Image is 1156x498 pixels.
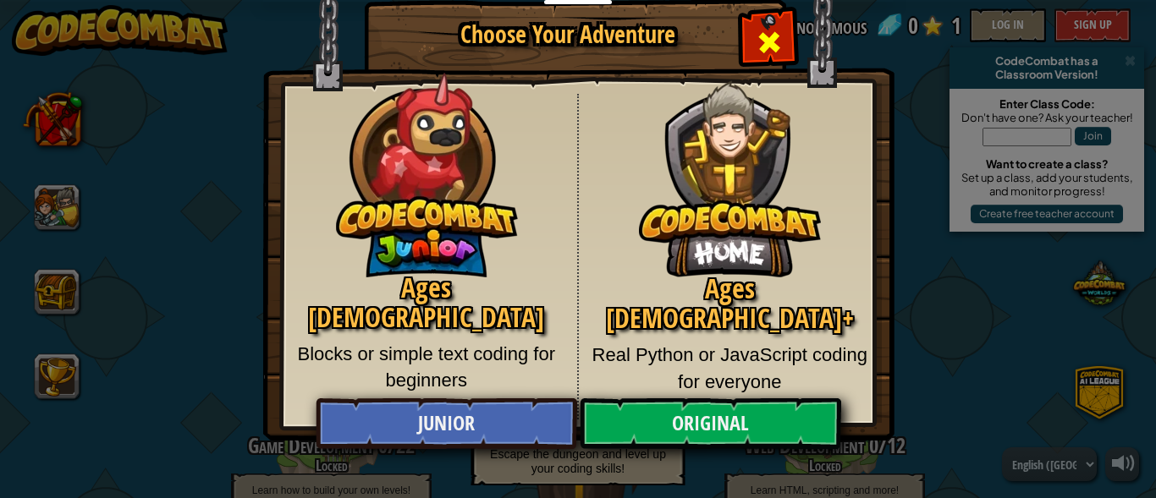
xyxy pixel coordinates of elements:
div: Close modal [742,14,795,67]
img: CodeCombat Junior hero character [336,62,518,277]
img: CodeCombat Original hero character [639,55,821,277]
p: Real Python or JavaScript coding for everyone [592,342,869,395]
h2: Ages [DEMOGRAPHIC_DATA] [289,273,564,332]
h2: Ages [DEMOGRAPHIC_DATA]+ [592,274,869,333]
h1: Choose Your Adventure [394,22,741,48]
p: Blocks or simple text coding for beginners [289,341,564,394]
a: Junior [316,398,576,449]
a: Original [580,398,840,449]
